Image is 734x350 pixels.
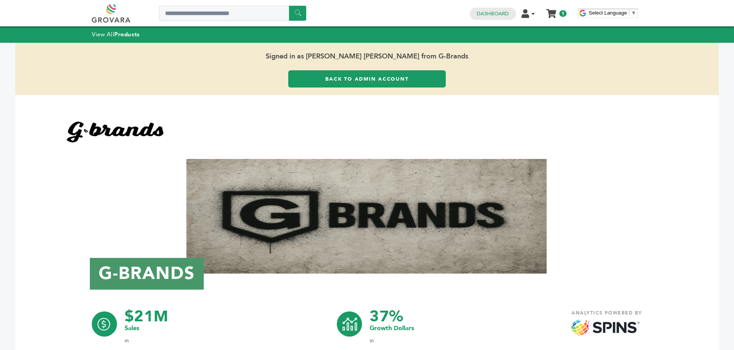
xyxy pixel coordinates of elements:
a: View AllProducts [92,31,140,38]
span: Signed in as [PERSON_NAME] [PERSON_NAME] from G-Brands [15,43,719,70]
a: My Cart [547,7,556,15]
span: 1 [559,10,567,17]
img: spins.png [572,320,640,335]
a: Back to Admin Account [288,70,446,87]
span: in [125,337,129,344]
img: G-Brands [61,114,165,152]
p: ANALYTICS POWERED BY [572,306,642,320]
span: in [370,337,374,344]
span: ▼ [631,10,636,16]
a: Dashboard [477,10,509,17]
p: Sales [125,324,236,332]
span: Select Language [589,10,627,16]
a: Select Language​ [589,10,636,16]
strong: Products [114,31,140,38]
p: $21M [125,311,169,322]
img: G-brands%20%20(1)%20(1)_1.png [15,159,719,274]
h1: G-Brands [90,258,204,289]
input: Search a product or brand... [159,6,306,21]
p: 37% [370,311,403,322]
p: Growth Dollars [370,324,470,332]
